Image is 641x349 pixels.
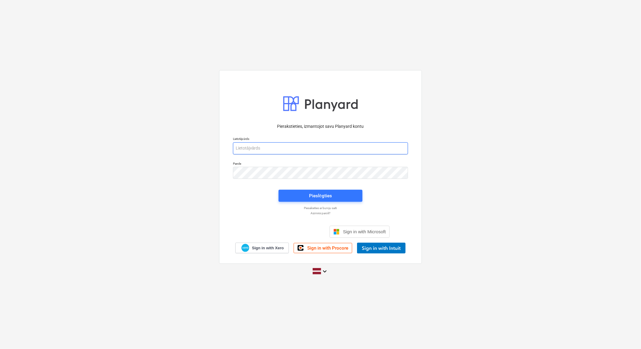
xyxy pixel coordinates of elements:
[321,268,328,275] i: keyboard_arrow_down
[279,190,362,202] button: Pieslēgties
[309,192,332,200] div: Pieslēgties
[343,229,386,234] span: Sign in with Microsoft
[233,162,408,167] p: Parole
[233,137,408,142] p: Lietotājvārds
[241,244,249,252] img: Xero logo
[248,225,328,238] iframe: Кнопка "Войти с аккаунтом Google"
[230,206,411,210] a: Piesakieties ar burvju saiti
[235,243,289,253] a: Sign in with Xero
[230,211,411,215] a: Aizmirsi paroli?
[233,142,408,154] input: Lietotājvārds
[611,320,641,349] iframe: Chat Widget
[233,123,408,130] p: Pierakstieties, izmantojot savu Planyard kontu
[294,243,352,253] a: Sign in with Procore
[333,229,340,235] img: Microsoft logo
[252,245,284,251] span: Sign in with Xero
[307,245,348,251] span: Sign in with Procore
